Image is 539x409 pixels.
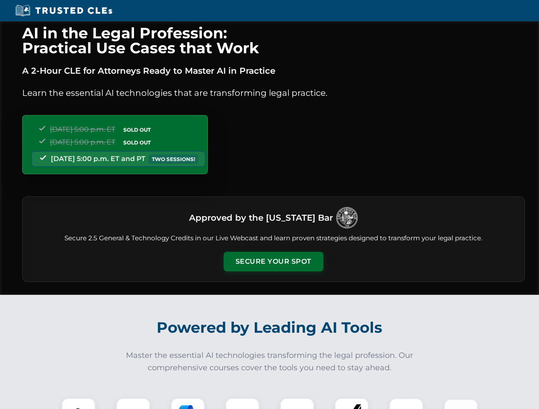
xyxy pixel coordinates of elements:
p: Master the essential AI technologies transforming the legal profession. Our comprehensive courses... [120,349,419,374]
img: Logo [336,207,358,228]
span: SOLD OUT [120,125,154,134]
p: Learn the essential AI technologies that are transforming legal practice. [22,86,525,100]
p: Secure 2.5 General & Technology Credits in our Live Webcast and learn proven strategies designed ... [33,233,514,243]
span: [DATE] 5:00 p.m. ET [50,138,115,146]
h1: AI in the Legal Profession: Practical Use Cases that Work [22,26,525,55]
span: [DATE] 5:00 p.m. ET [50,125,115,133]
h2: Powered by Leading AI Tools [33,313,506,343]
img: Trusted CLEs [13,4,115,17]
h3: Approved by the [US_STATE] Bar [189,210,333,225]
p: A 2-Hour CLE for Attorneys Ready to Master AI in Practice [22,64,525,78]
span: SOLD OUT [120,138,154,147]
button: Secure Your Spot [224,252,323,271]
